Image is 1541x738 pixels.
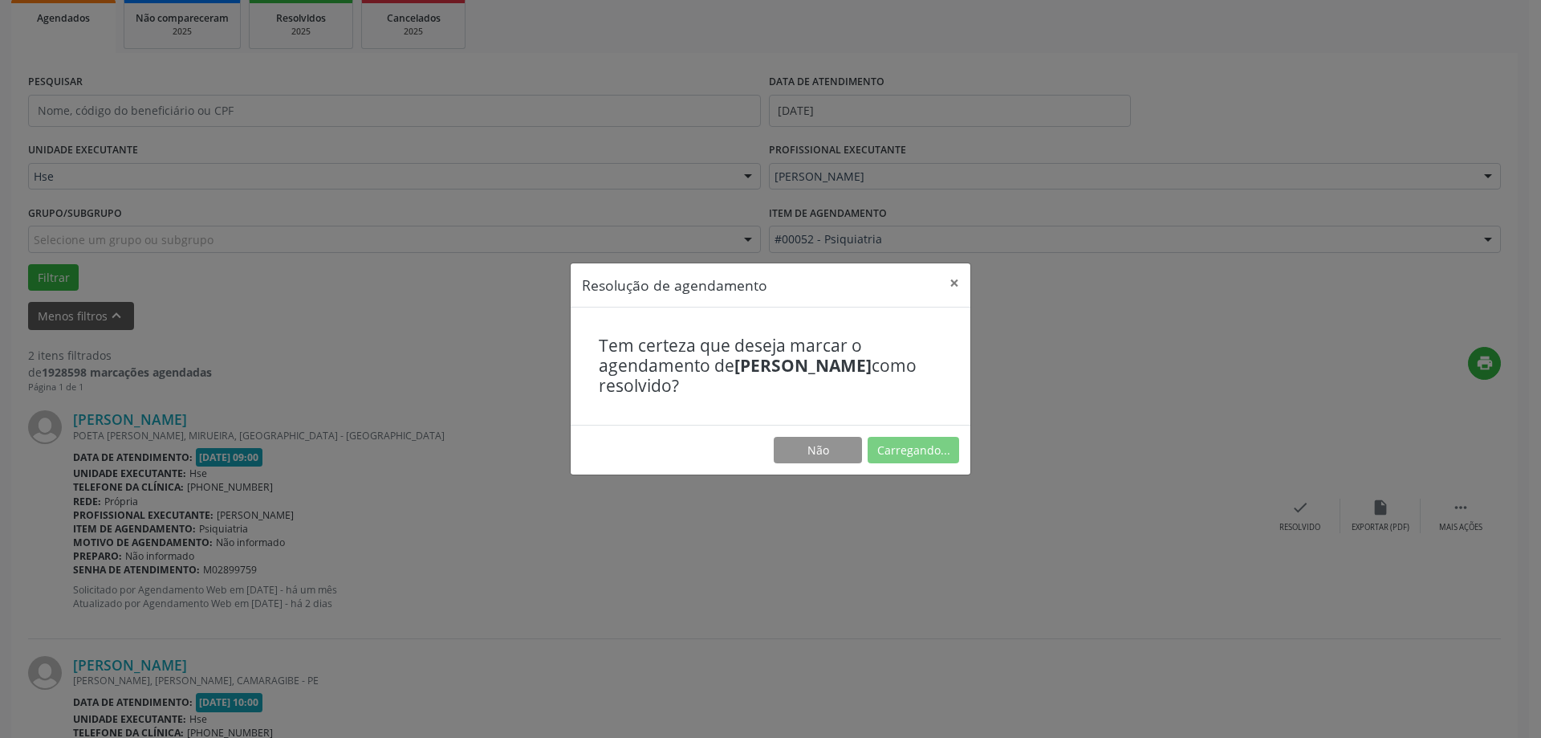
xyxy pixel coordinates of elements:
[734,354,872,377] b: [PERSON_NAME]
[582,275,767,296] h5: Resolução de agendamento
[868,437,959,464] button: Carregando...
[599,336,942,397] h4: Tem certeza que deseja marcar o agendamento de como resolvido?
[774,437,862,464] button: Não
[938,263,970,303] button: Close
